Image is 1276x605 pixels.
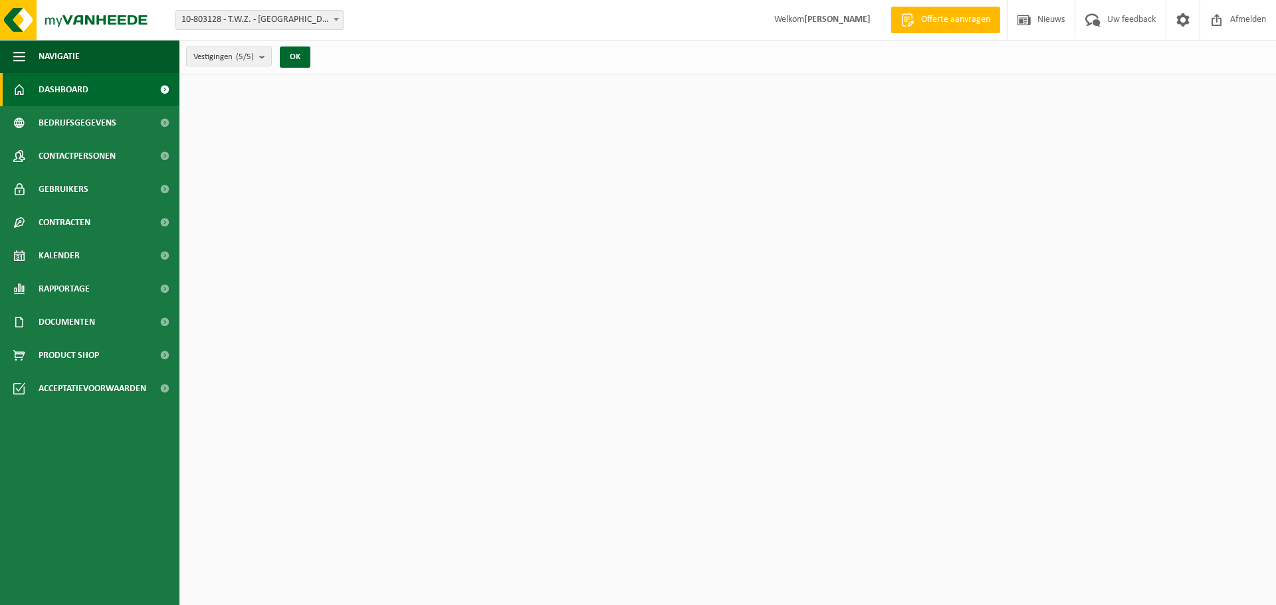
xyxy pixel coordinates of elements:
[918,13,994,27] span: Offerte aanvragen
[39,139,116,173] span: Contactpersonen
[193,47,254,67] span: Vestigingen
[804,15,871,25] strong: [PERSON_NAME]
[39,206,90,239] span: Contracten
[186,46,272,66] button: Vestigingen(5/5)
[39,40,80,73] span: Navigatie
[39,173,88,206] span: Gebruikers
[891,7,1000,33] a: Offerte aanvragen
[39,305,95,339] span: Documenten
[236,52,254,61] count: (5/5)
[176,11,343,29] span: 10-803128 - T.W.Z. - EVERGEM
[39,239,80,272] span: Kalender
[39,73,88,106] span: Dashboard
[39,106,116,139] span: Bedrijfsgegevens
[39,272,90,305] span: Rapportage
[280,46,310,68] button: OK
[175,10,344,30] span: 10-803128 - T.W.Z. - EVERGEM
[39,372,146,405] span: Acceptatievoorwaarden
[39,339,99,372] span: Product Shop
